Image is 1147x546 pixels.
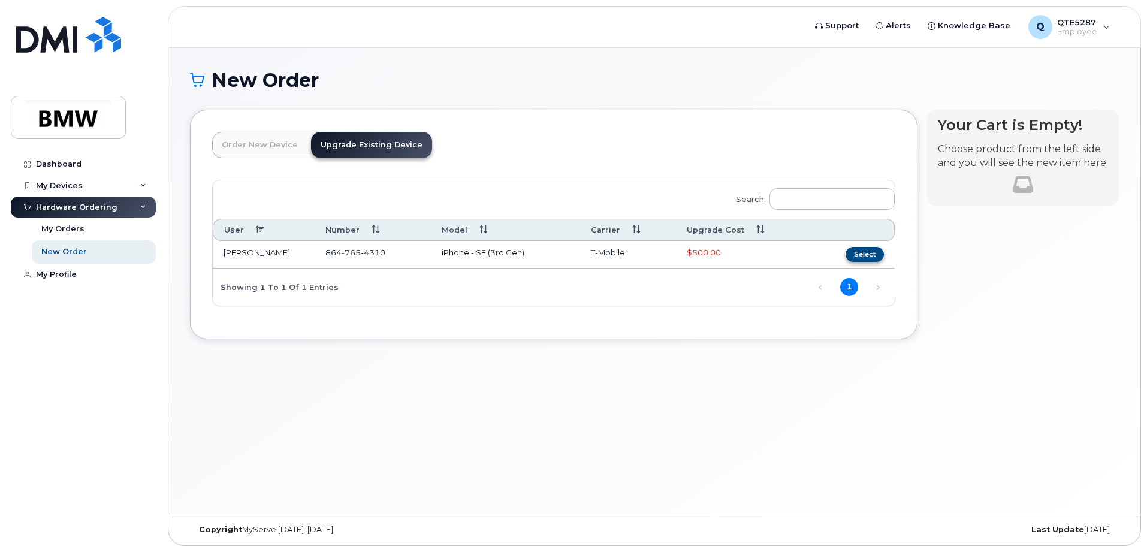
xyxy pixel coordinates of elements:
a: Order New Device [212,132,307,158]
h4: Your Cart is Empty! [938,117,1108,133]
th: User: activate to sort column descending [213,219,315,241]
span: 4310 [361,248,385,257]
th: Number: activate to sort column ascending [315,219,431,241]
iframe: Messenger Launcher [1095,494,1138,537]
th: Carrier: activate to sort column ascending [580,219,676,241]
strong: Copyright [199,525,242,534]
a: 1 [840,278,858,296]
div: Showing 1 to 1 of 1 entries [213,276,339,297]
label: Search: [728,180,895,214]
a: Next [869,279,887,297]
td: T-Mobile [580,241,676,269]
td: [PERSON_NAME] [213,241,315,269]
span: 765 [342,248,361,257]
span: Full Upgrade Eligibility Date 2026-09-18 [687,248,721,257]
div: [DATE] [809,525,1119,535]
strong: Last Update [1031,525,1084,534]
button: Select [846,247,884,262]
td: iPhone - SE (3rd Gen) [431,241,580,269]
input: Search: [769,188,895,210]
h1: New Order [190,70,1119,91]
p: Choose product from the left side and you will see the new item here. [938,143,1108,170]
span: 864 [325,248,385,257]
th: Upgrade Cost: activate to sort column ascending [676,219,811,241]
div: MyServe [DATE]–[DATE] [190,525,500,535]
th: Model: activate to sort column ascending [431,219,580,241]
a: Previous [811,279,829,297]
a: Upgrade Existing Device [311,132,432,158]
